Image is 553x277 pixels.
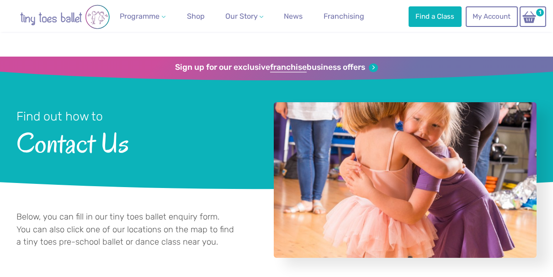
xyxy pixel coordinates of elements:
[225,12,258,21] span: Our Story
[284,12,303,21] span: News
[120,12,160,21] span: Programme
[183,7,208,26] a: Shop
[221,7,267,26] a: Our Story
[16,125,250,158] span: Contact Us
[324,12,364,21] span: Franchising
[535,7,545,18] span: 1
[10,5,120,29] img: tiny toes ballet
[16,211,235,249] p: Below, you can fill in our tiny toes ballet enquiry form. You can also click one of our locations...
[280,7,306,26] a: News
[466,6,518,26] a: My Account
[187,12,205,21] span: Shop
[409,6,462,26] a: Find a Class
[320,7,368,26] a: Franchising
[16,109,103,124] small: Find out how to
[175,63,378,73] a: Sign up for our exclusivefranchisebusiness offers
[116,7,169,26] a: Programme
[520,6,546,27] a: 1
[270,63,307,73] strong: franchise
